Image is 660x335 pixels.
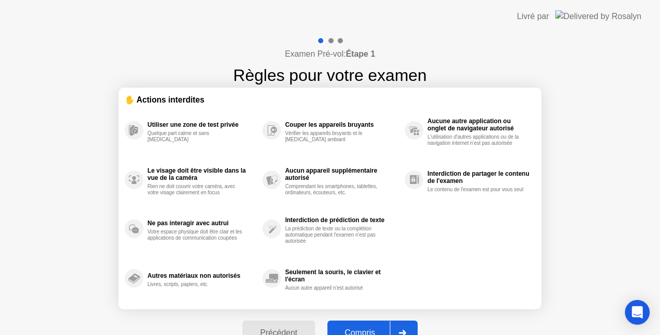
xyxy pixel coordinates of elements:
[427,170,530,185] div: Interdiction de partager le contenu de l'examen
[147,121,257,128] div: Utiliser une zone de test privée
[346,49,375,58] b: Étape 1
[125,94,535,106] div: ✋ Actions interdites
[147,183,245,196] div: Rien ne doit couvrir votre caméra, avec votre visage clairement en focus
[285,167,400,181] div: Aucun appareil supplémentaire autorisé
[147,272,257,279] div: Autres matériaux non autorisés
[147,130,245,143] div: Quelque part calme et sans [MEDICAL_DATA]
[427,118,530,132] div: Aucune autre application ou onglet de navigateur autorisé
[285,121,400,128] div: Couper les appareils bruyants
[285,216,400,224] div: Interdiction de prédiction de texte
[555,10,641,22] img: Delivered by Rosalyn
[625,300,650,325] div: Open Intercom Messenger
[427,134,525,146] div: L'utilisation d'autres applications ou de la navigation internet n'est pas autorisée
[147,220,257,227] div: Ne pas interagir avec autrui
[285,285,383,291] div: Aucun autre appareil n'est autorisé
[147,167,257,181] div: Le visage doit être visible dans la vue de la caméra
[517,10,549,23] div: Livré par
[147,281,245,288] div: Livres, scripts, papiers, etc.
[285,226,383,244] div: La prédiction de texte ou la complétion automatique pendant l'examen n'est pas autorisée
[427,187,525,193] div: Le contenu de l'examen est pour vous seul
[285,130,383,143] div: Vérifier les appareils bruyants et le [MEDICAL_DATA] ambiant
[285,183,383,196] div: Comprendant les smartphones, tablettes, ordinateurs, écouteurs, etc.
[285,269,400,283] div: Seulement la souris, le clavier et l'écran
[233,63,426,88] h1: Règles pour votre examen
[147,229,245,241] div: Votre espace physique doit être clair et les applications de communication coupées
[285,48,375,60] h4: Examen Pré-vol:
